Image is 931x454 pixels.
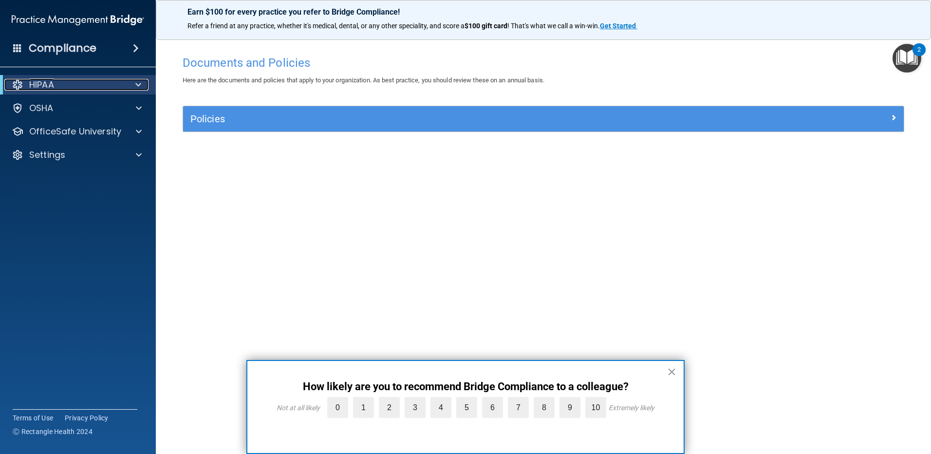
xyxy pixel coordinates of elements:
[190,113,716,124] h5: Policies
[456,397,477,418] label: 5
[29,126,121,137] p: OfficeSafe University
[327,397,348,418] label: 0
[534,397,555,418] label: 8
[430,397,451,418] label: 4
[667,364,676,379] button: Close
[508,397,529,418] label: 7
[13,427,93,436] span: Ⓒ Rectangle Health 2024
[65,413,109,423] a: Privacy Policy
[405,397,426,418] label: 3
[12,10,144,30] img: PMB logo
[29,149,65,161] p: Settings
[277,404,320,412] div: Not at all likely
[183,76,544,84] span: Here are the documents and policies that apply to your organization. As best practice, you should...
[585,397,606,418] label: 10
[465,22,507,30] strong: $100 gift card
[379,397,400,418] label: 2
[600,22,636,30] strong: Get Started
[893,44,921,73] button: Open Resource Center, 2 new notifications
[353,397,374,418] label: 1
[29,79,54,91] p: HIPAA
[29,102,54,114] p: OSHA
[187,22,465,30] span: Refer a friend at any practice, whether it's medical, dental, or any other speciality, and score a
[917,50,921,62] div: 2
[13,413,53,423] a: Terms of Use
[183,57,904,69] h4: Documents and Policies
[482,397,503,418] label: 6
[609,404,654,412] div: Extremely likely
[267,380,664,393] p: How likely are you to recommend Bridge Compliance to a colleague?
[29,41,96,55] h4: Compliance
[187,7,899,17] p: Earn $100 for every practice you refer to Bridge Compliance!
[559,397,580,418] label: 9
[507,22,600,30] span: ! That's what we call a win-win.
